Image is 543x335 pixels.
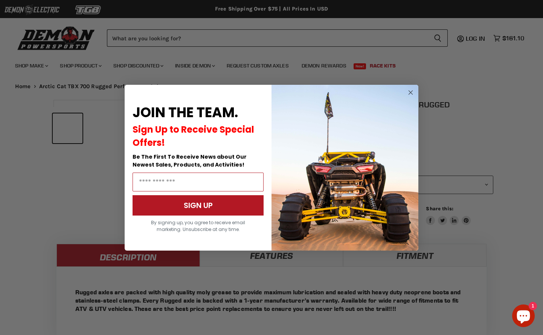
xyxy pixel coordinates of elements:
[133,153,247,168] span: Be The First To Receive News about Our Newest Sales, Products, and Activities!
[406,88,415,97] button: Close dialog
[271,85,418,251] img: a9095488-b6e7-41ba-879d-588abfab540b.jpeg
[510,304,537,329] inbox-online-store-chat: Shopify online store chat
[133,195,264,216] button: SIGN UP
[133,103,238,122] span: JOIN THE TEAM.
[133,173,264,191] input: Email Address
[133,123,254,149] span: Sign Up to Receive Special Offers!
[151,219,245,233] span: By signing up, you agree to receive email marketing. Unsubscribe at any time.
